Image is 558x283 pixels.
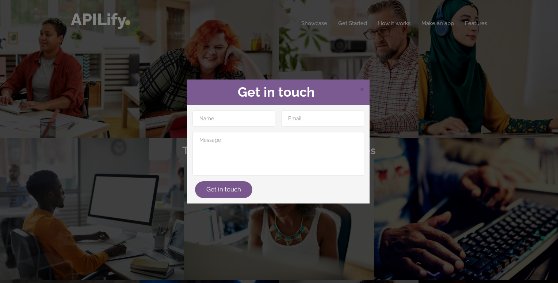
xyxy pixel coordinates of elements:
[192,85,364,100] h2: Get in touch
[192,111,275,127] input: Name
[281,111,364,127] input: Email
[360,83,364,94] span: ×
[360,84,364,93] span: Close
[195,181,252,198] button: Get in touch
